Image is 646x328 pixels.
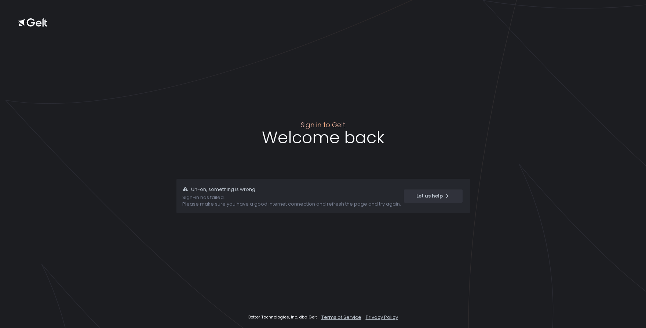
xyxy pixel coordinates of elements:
[281,156,365,172] iframe: Sign in with Google Button
[285,156,362,172] div: Sign in with Google. Opens in new tab
[366,314,398,321] a: Privacy Policy
[248,314,317,320] span: Better Technologies, Inc. dba Gelt
[416,193,450,199] div: Let us help
[321,314,361,321] a: Terms of Service
[404,189,463,203] button: Let us help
